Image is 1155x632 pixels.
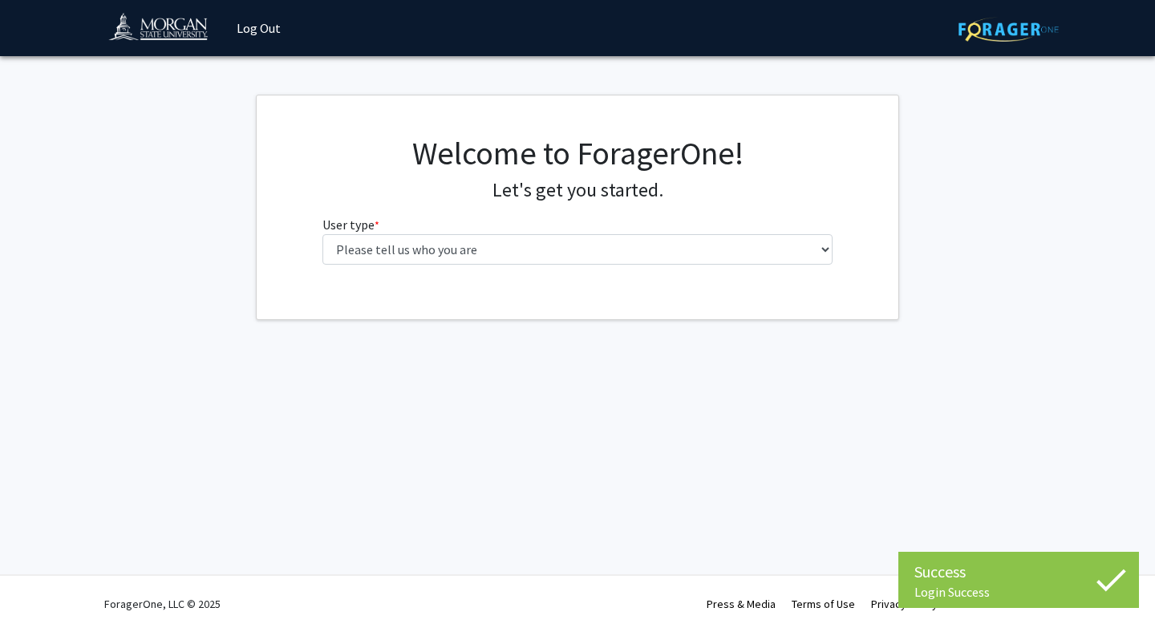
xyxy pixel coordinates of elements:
[322,215,379,234] label: User type
[958,17,1059,42] img: ForagerOne Logo
[707,597,776,611] a: Press & Media
[914,560,1123,584] div: Success
[322,179,833,202] h4: Let's get you started.
[108,12,222,48] img: Morgan State University Logo
[792,597,855,611] a: Terms of Use
[104,576,221,632] div: ForagerOne, LLC © 2025
[914,584,1123,600] div: Login Success
[322,134,833,172] h1: Welcome to ForagerOne!
[871,597,938,611] a: Privacy Policy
